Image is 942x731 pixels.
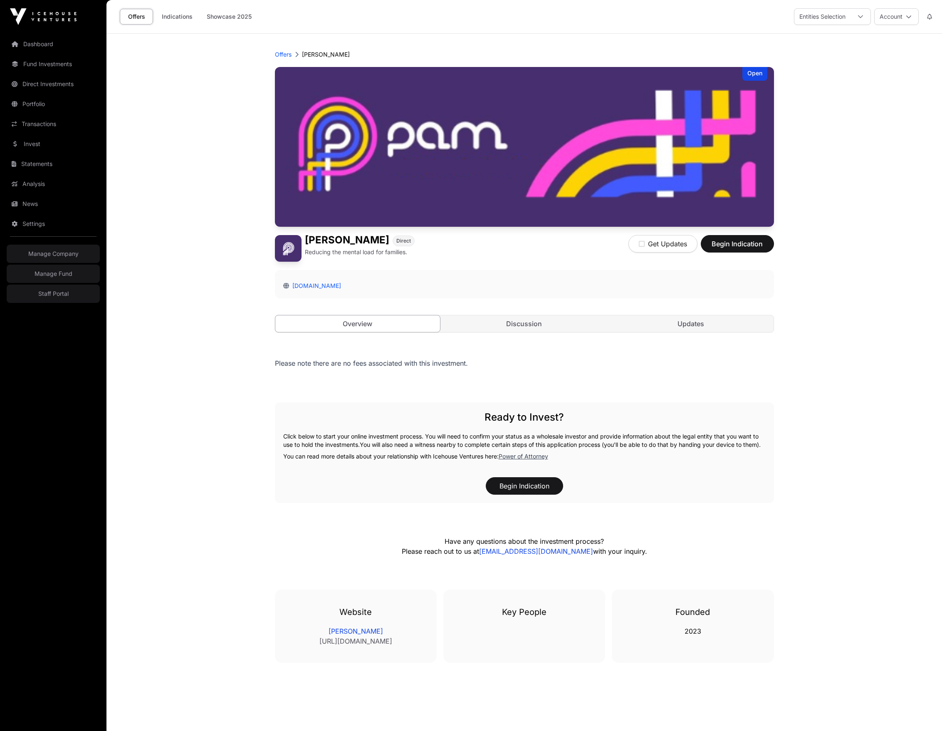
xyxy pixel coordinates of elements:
[874,8,919,25] button: Account
[742,67,767,81] div: Open
[499,453,548,460] a: Power of Attorney
[7,215,100,233] a: Settings
[305,248,407,256] p: Reducing the mental load for families.
[7,95,100,113] a: Portfolio
[292,606,420,618] h3: Website
[7,55,100,73] a: Fund Investments
[7,135,100,153] a: Invest
[7,75,100,93] a: Direct Investments
[275,315,774,332] nav: Tabs
[396,238,411,244] span: Direct
[120,9,153,25] a: Offers
[275,67,774,227] img: PAM
[275,357,774,369] p: Please note there are no fees associated with this investment.
[275,50,292,59] a: Offers
[156,9,198,25] a: Indications
[201,9,257,25] a: Showcase 2025
[460,606,588,618] h3: Key People
[900,691,942,731] iframe: Chat Widget
[10,8,77,25] img: Icehouse Ventures Logo
[7,245,100,263] a: Manage Company
[701,243,774,252] a: Begin Indication
[275,235,302,262] img: PAM
[628,235,697,253] button: Get Updates
[283,432,766,449] p: Click below to start your online investment process. You will need to confirm your status as a wh...
[7,155,100,173] a: Statements
[628,606,757,618] h3: Founded
[7,175,100,193] a: Analysis
[7,35,100,53] a: Dashboard
[7,195,100,213] a: News
[360,441,761,448] span: You will also need a witness nearby to complete certain steps of this application process (you'll...
[289,282,341,289] a: [DOMAIN_NAME]
[302,50,350,59] p: [PERSON_NAME]
[486,477,563,495] button: Begin Indication
[292,636,420,646] a: [URL][DOMAIN_NAME]
[275,315,441,332] a: Overview
[7,265,100,283] a: Manage Fund
[283,411,766,424] h2: Ready to Invest?
[628,626,757,636] p: 2023
[442,315,607,332] a: Discussion
[794,9,851,25] div: Entities Selection
[337,536,712,556] p: Have any questions about the investment process? Please reach out to us at with your inquiry.
[283,452,766,461] p: You can read more details about your relationship with Icehouse Ventures here:
[7,115,100,133] a: Transactions
[711,239,764,249] span: Begin Indication
[701,235,774,253] button: Begin Indication
[608,315,774,332] a: Updates
[479,547,593,555] a: [EMAIL_ADDRESS][DOMAIN_NAME]
[292,626,420,636] a: [PERSON_NAME]
[7,285,100,303] a: Staff Portal
[305,235,389,246] h1: [PERSON_NAME]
